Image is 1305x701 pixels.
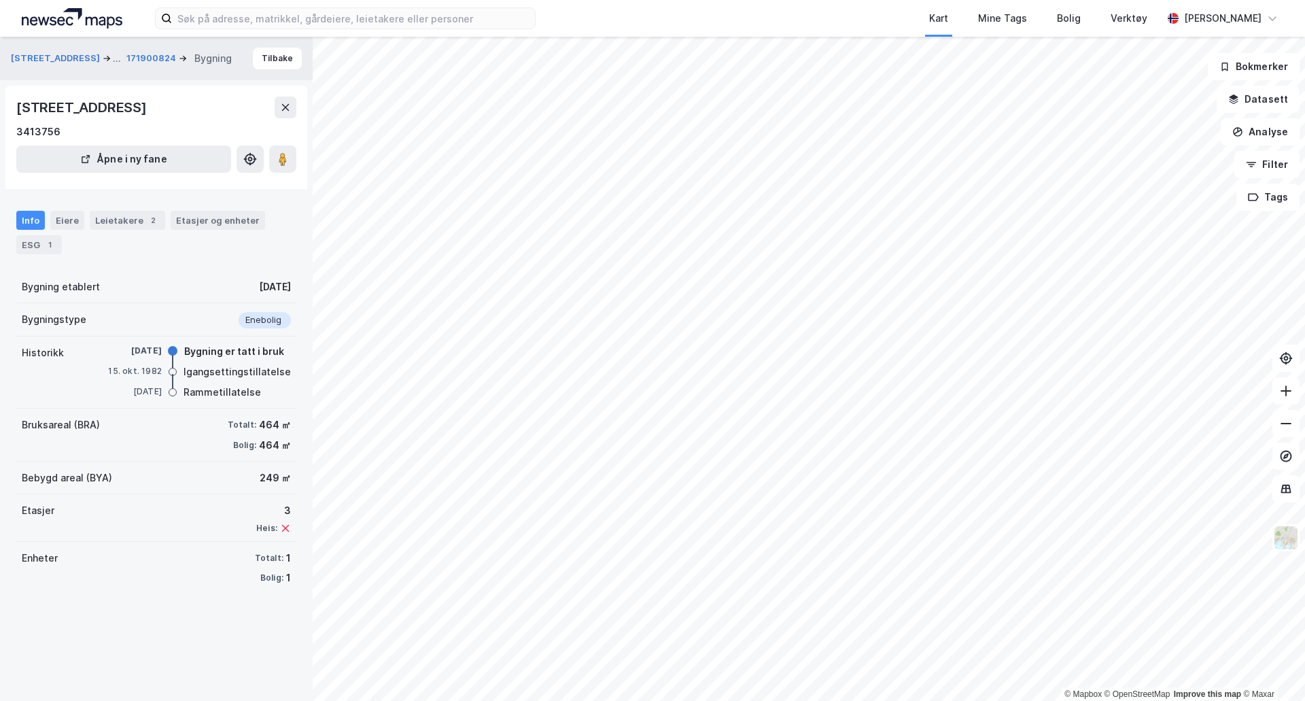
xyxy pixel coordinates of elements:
[256,502,291,519] div: 3
[1237,636,1305,701] iframe: Chat Widget
[90,211,165,230] div: Leietakere
[22,470,112,486] div: Bebygd areal (BYA)
[286,570,291,586] div: 1
[16,211,45,230] div: Info
[1111,10,1147,27] div: Verktøy
[16,146,231,173] button: Åpne i ny fane
[1208,53,1300,80] button: Bokmerker
[1237,636,1305,701] div: Kontrollprogram for chat
[1104,689,1170,699] a: OpenStreetMap
[22,8,122,29] img: logo.a4113a55bc3d86da70a041830d287a7e.svg
[1236,184,1300,211] button: Tags
[16,124,60,140] div: 3413756
[1057,10,1081,27] div: Bolig
[107,345,162,357] div: [DATE]
[978,10,1027,27] div: Mine Tags
[16,235,62,254] div: ESG
[50,211,84,230] div: Eiere
[107,386,162,398] div: [DATE]
[255,553,283,564] div: Totalt:
[260,572,283,583] div: Bolig:
[259,279,291,295] div: [DATE]
[929,10,948,27] div: Kart
[107,365,162,377] div: 15. okt. 1982
[22,279,100,295] div: Bygning etablert
[259,417,291,433] div: 464 ㎡
[126,52,179,65] button: 171900824
[286,550,291,566] div: 1
[22,550,58,566] div: Enheter
[22,345,64,361] div: Historikk
[1184,10,1261,27] div: [PERSON_NAME]
[256,523,277,534] div: Heis:
[22,502,54,519] div: Etasjer
[16,97,150,118] div: [STREET_ADDRESS]
[194,50,232,67] div: Bygning
[184,384,261,400] div: Rammetillatelse
[1174,689,1241,699] a: Improve this map
[1217,86,1300,113] button: Datasett
[233,440,256,451] div: Bolig:
[228,420,256,430] div: Totalt:
[184,364,291,380] div: Igangsettingstillatelse
[1273,525,1299,551] img: Z
[184,343,284,360] div: Bygning er tatt i bruk
[113,50,121,67] div: ...
[22,417,100,433] div: Bruksareal (BRA)
[11,50,103,67] button: [STREET_ADDRESS]
[172,8,535,29] input: Søk på adresse, matrikkel, gårdeiere, leietakere eller personer
[1221,118,1300,146] button: Analyse
[146,213,160,227] div: 2
[260,470,291,486] div: 249 ㎡
[1234,151,1300,178] button: Filter
[253,48,302,69] button: Tilbake
[43,238,56,252] div: 1
[22,311,86,328] div: Bygningstype
[1064,689,1102,699] a: Mapbox
[259,437,291,454] div: 464 ㎡
[176,214,260,226] div: Etasjer og enheter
